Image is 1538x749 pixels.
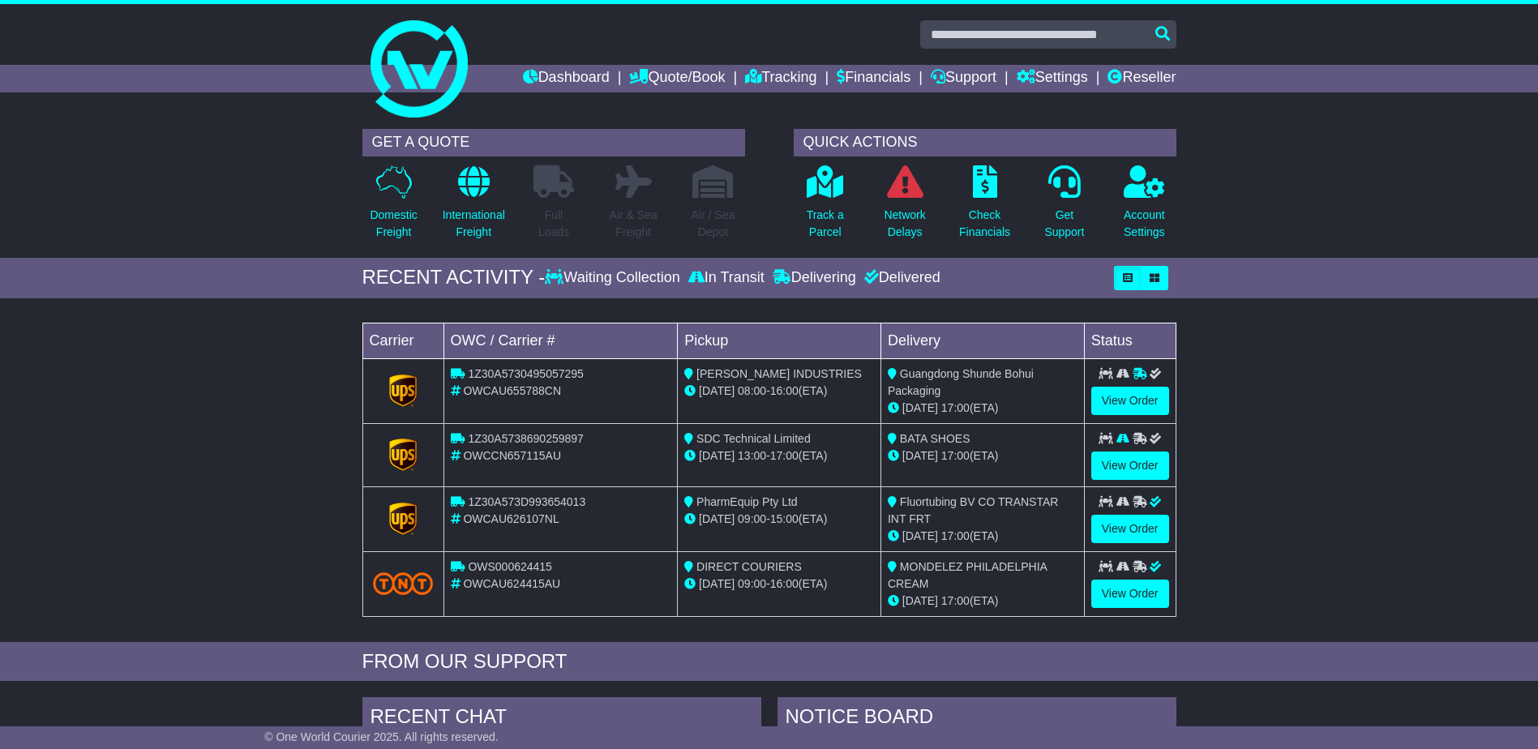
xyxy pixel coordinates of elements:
[389,439,417,471] img: GetCarrierServiceLogo
[837,65,910,92] a: Financials
[533,207,574,241] p: Full Loads
[902,594,938,607] span: [DATE]
[369,165,418,250] a: DomesticFreight
[1091,387,1169,415] a: View Order
[860,269,940,287] div: Delivered
[888,447,1077,464] div: (ETA)
[696,367,862,380] span: [PERSON_NAME] INDUSTRIES
[883,165,926,250] a: NetworkDelays
[468,495,585,508] span: 1Z30A573D993654013
[468,432,583,445] span: 1Z30A5738690259897
[699,384,735,397] span: [DATE]
[389,503,417,535] img: GetCarrierServiceLogo
[678,323,881,358] td: Pickup
[888,528,1077,545] div: (ETA)
[699,449,735,462] span: [DATE]
[888,367,1034,397] span: Guangdong Shunde Bohui Packaging
[373,572,434,594] img: TNT_Domestic.png
[770,449,799,462] span: 17:00
[463,577,560,590] span: OWCAU624415AU
[900,432,970,445] span: BATA SHOES
[696,432,811,445] span: SDC Technical Limited
[778,697,1176,741] div: NOTICE BOARD
[443,207,505,241] p: International Freight
[931,65,996,92] a: Support
[463,384,561,397] span: OWCAU655788CN
[264,730,499,743] span: © One World Courier 2025. All rights reserved.
[738,449,766,462] span: 13:00
[884,207,925,241] p: Network Delays
[1091,452,1169,480] a: View Order
[362,650,1176,674] div: FROM OUR SUPPORT
[1044,207,1084,241] p: Get Support
[684,383,874,400] div: - (ETA)
[362,266,546,289] div: RECENT ACTIVITY -
[902,529,938,542] span: [DATE]
[699,512,735,525] span: [DATE]
[684,269,769,287] div: In Transit
[806,165,845,250] a: Track aParcel
[958,165,1011,250] a: CheckFinancials
[941,449,970,462] span: 17:00
[941,529,970,542] span: 17:00
[888,495,1058,525] span: Fluortubing BV CO TRANSTAR INT FRT
[770,512,799,525] span: 15:00
[692,207,735,241] p: Air / Sea Depot
[684,511,874,528] div: - (ETA)
[610,207,658,241] p: Air & Sea Freight
[888,560,1047,590] span: MONDELEZ PHILADELPHIA CREAM
[941,594,970,607] span: 17:00
[463,449,561,462] span: OWCCN657115AU
[362,129,745,156] div: GET A QUOTE
[769,269,860,287] div: Delivering
[1107,65,1176,92] a: Reseller
[468,367,583,380] span: 1Z30A5730495057295
[745,65,816,92] a: Tracking
[696,560,802,573] span: DIRECT COURIERS
[523,65,610,92] a: Dashboard
[362,697,761,741] div: RECENT CHAT
[699,577,735,590] span: [DATE]
[370,207,417,241] p: Domestic Freight
[696,495,798,508] span: PharmEquip Pty Ltd
[794,129,1176,156] div: QUICK ACTIONS
[902,401,938,414] span: [DATE]
[888,400,1077,417] div: (ETA)
[807,207,844,241] p: Track a Parcel
[738,577,766,590] span: 09:00
[880,323,1084,358] td: Delivery
[442,165,506,250] a: InternationalFreight
[389,374,417,407] img: GetCarrierServiceLogo
[1084,323,1176,358] td: Status
[738,384,766,397] span: 08:00
[1043,165,1085,250] a: GetSupport
[941,401,970,414] span: 17:00
[443,323,678,358] td: OWC / Carrier #
[770,577,799,590] span: 16:00
[1124,207,1165,241] p: Account Settings
[1017,65,1088,92] a: Settings
[888,593,1077,610] div: (ETA)
[684,447,874,464] div: - (ETA)
[684,576,874,593] div: - (ETA)
[1091,580,1169,608] a: View Order
[902,449,938,462] span: [DATE]
[545,269,683,287] div: Waiting Collection
[463,512,559,525] span: OWCAU626107NL
[1123,165,1166,250] a: AccountSettings
[629,65,725,92] a: Quote/Book
[1091,515,1169,543] a: View Order
[362,323,443,358] td: Carrier
[468,560,552,573] span: OWS000624415
[770,384,799,397] span: 16:00
[959,207,1010,241] p: Check Financials
[738,512,766,525] span: 09:00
